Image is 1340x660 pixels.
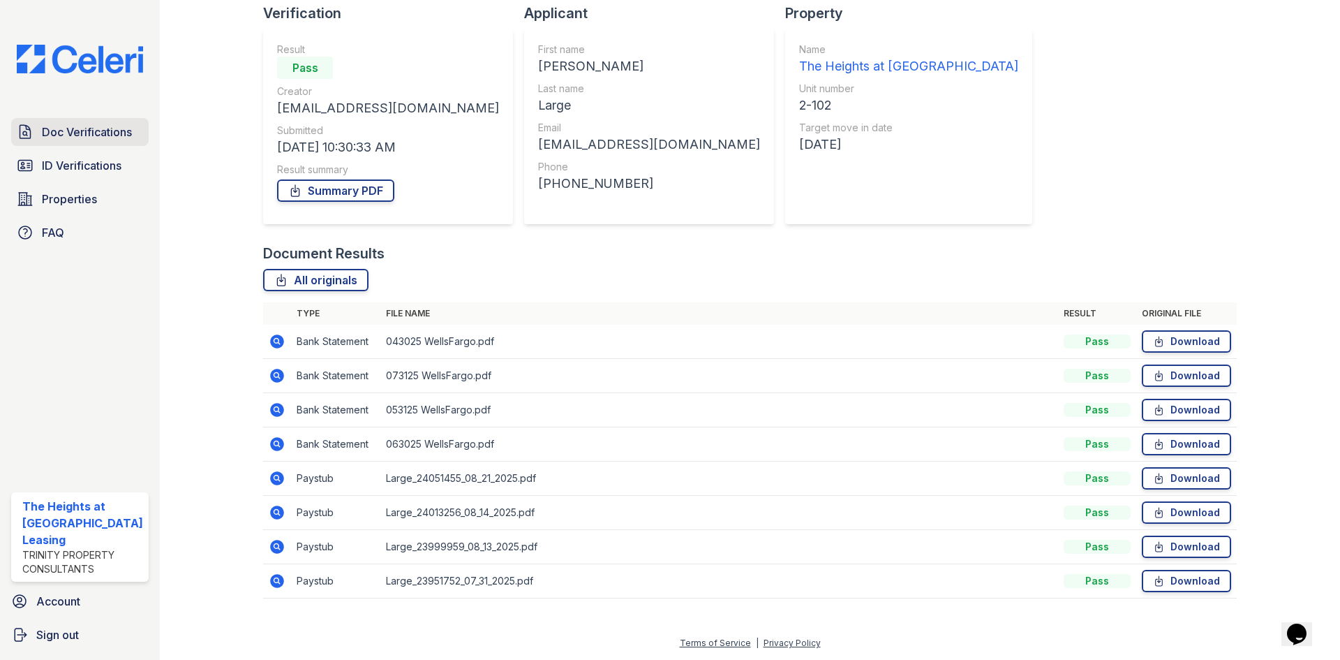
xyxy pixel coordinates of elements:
div: Pass [1064,335,1131,349]
div: The Heights at [GEOGRAPHIC_DATA] [799,57,1018,76]
td: Large_23999959_08_13_2025.pdf [380,530,1058,564]
div: [EMAIL_ADDRESS][DOMAIN_NAME] [277,98,499,118]
a: Doc Verifications [11,118,149,146]
td: Large_24013256_08_14_2025.pdf [380,496,1058,530]
div: Property [785,3,1043,23]
a: Download [1142,433,1231,455]
td: Bank Statement [291,427,380,462]
div: Unit number [799,82,1018,96]
td: Large_24051455_08_21_2025.pdf [380,462,1058,496]
span: FAQ [42,224,64,241]
a: Download [1142,399,1231,421]
div: Trinity Property Consultants [22,548,143,576]
a: Account [6,587,154,615]
div: The Heights at [GEOGRAPHIC_DATA] Leasing [22,498,143,548]
div: Submitted [277,124,499,138]
td: 063025 WellsFargo.pdf [380,427,1058,462]
a: Download [1142,467,1231,490]
td: 053125 WellsFargo.pdf [380,393,1058,427]
div: Pass [1064,540,1131,554]
span: Sign out [36,626,79,643]
td: Bank Statement [291,325,380,359]
td: 043025 WellsFargo.pdf [380,325,1058,359]
a: Summary PDF [277,179,394,202]
a: Sign out [6,621,154,649]
a: Name The Heights at [GEOGRAPHIC_DATA] [799,43,1018,76]
div: First name [538,43,760,57]
td: Paystub [291,530,380,564]
div: Pass [1064,506,1131,520]
a: FAQ [11,219,149,247]
td: Paystub [291,496,380,530]
a: Download [1142,501,1231,524]
td: 073125 WellsFargo.pdf [380,359,1058,393]
a: Download [1142,536,1231,558]
div: Pass [1064,369,1131,383]
div: Last name [538,82,760,96]
div: Name [799,43,1018,57]
div: Pass [1064,574,1131,588]
th: Original file [1136,302,1237,325]
div: Creator [277,85,499,98]
a: All originals [263,269,368,291]
div: Large [538,96,760,115]
div: Email [538,121,760,135]
div: [PHONE_NUMBER] [538,174,760,193]
div: [PERSON_NAME] [538,57,760,76]
div: 2-102 [799,96,1018,115]
div: Pass [277,57,333,79]
a: Download [1142,330,1231,353]
a: Terms of Service [680,638,751,648]
div: Pass [1064,437,1131,451]
span: Doc Verifications [42,124,132,140]
div: Result [277,43,499,57]
th: Result [1058,302,1136,325]
td: Large_23951752_07_31_2025.pdf [380,564,1058,599]
td: Bank Statement [291,393,380,427]
img: CE_Logo_Blue-a8612792a0a2168367f1c8372b55b34899dd931a85d93a1a3d3e32e68fde9ad4.png [6,45,154,73]
div: Pass [1064,471,1131,485]
td: Bank Statement [291,359,380,393]
span: Properties [42,191,97,207]
div: Applicant [524,3,785,23]
div: Document Results [263,244,385,263]
span: ID Verifications [42,157,121,174]
th: File name [380,302,1058,325]
div: [DATE] 10:30:33 AM [277,138,499,157]
iframe: chat widget [1281,604,1326,646]
div: Pass [1064,403,1131,417]
div: Target move in date [799,121,1018,135]
div: [DATE] [799,135,1018,154]
a: Properties [11,185,149,213]
td: Paystub [291,564,380,599]
div: Phone [538,160,760,174]
a: ID Verifications [11,152,149,179]
div: Verification [263,3,524,23]
th: Type [291,302,380,325]
span: Account [36,593,80,610]
div: Result summary [277,163,499,177]
div: | [756,638,759,648]
a: Download [1142,365,1231,387]
td: Paystub [291,462,380,496]
a: Download [1142,570,1231,592]
a: Privacy Policy [764,638,821,648]
div: [EMAIL_ADDRESS][DOMAIN_NAME] [538,135,760,154]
